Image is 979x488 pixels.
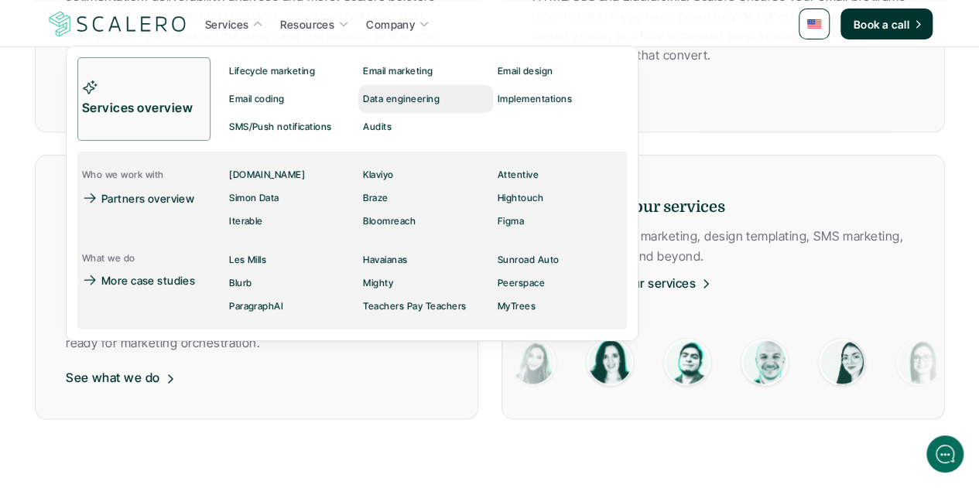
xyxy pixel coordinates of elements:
[229,66,315,77] p: Lifecycle marketing
[363,94,440,104] p: Data engineering
[82,98,197,118] p: Services overview
[363,301,466,312] p: Teachers Pay Teachers
[926,435,964,473] iframe: gist-messenger-bubble-iframe
[498,94,572,104] p: Implementations
[77,186,205,210] a: Partners overview
[229,121,332,132] p: SMS/Push notifications
[358,163,492,186] a: Klaviyo
[493,271,627,295] a: Peerspace
[493,248,627,271] a: Sunroad Auto
[101,190,194,206] p: Partners overview
[366,16,415,32] p: Company
[24,205,286,236] button: New conversation
[229,301,283,312] p: ParagraphAI
[532,227,914,266] p: Email and lifecycle marketing, design templating, SMS marketing, data engineering and beyond.
[498,216,524,227] p: Figma
[358,210,492,233] a: Bloomreach
[358,113,484,141] a: Audits
[493,163,627,186] a: Attentive
[129,388,196,398] span: We run on Gist
[224,186,358,210] a: Simon Data
[229,94,285,104] p: Email coding
[280,16,334,32] p: Resources
[229,278,252,288] p: Blurb
[532,196,914,219] h6: Explore all of our services
[229,193,279,203] p: Simon Data
[493,57,627,85] a: Email design
[224,113,358,141] a: SMS/Push notifications
[205,16,248,32] p: Services
[493,295,627,318] a: MyTrees
[77,57,211,141] a: Services overview
[498,66,553,77] p: Email design
[498,278,545,288] p: Peerspace
[363,66,433,77] p: Email marketing
[23,103,286,177] h2: Let us know if we can help with lifecycle marketing.
[363,216,416,227] p: Bloomreach
[498,169,539,180] p: Attentive
[224,295,358,318] a: ParagraphAI
[363,121,392,132] p: Audits
[100,214,186,227] span: New conversation
[229,169,305,180] p: [DOMAIN_NAME]
[501,155,945,419] a: Explore all of our servicesEmail and lifecycle marketing, design templating, SMS marketing, data ...
[363,254,407,265] p: Havaianas
[101,272,195,288] p: More case studies
[498,301,536,312] p: MyTrees
[35,155,478,419] a: ConnectorsImplementationsData engineeringGood lifecycle marketing starts with good data. Scalero ...
[46,10,189,38] a: Scalero company logotype
[358,186,492,210] a: Braze
[229,254,266,265] p: Les Mills
[224,85,358,113] a: Email coding
[23,75,286,100] h1: Hi! Welcome to [GEOGRAPHIC_DATA].
[77,268,211,292] a: More case studies
[363,278,393,288] p: Mighty
[82,169,164,180] p: Who we work with
[358,271,492,295] a: Mighty
[493,210,627,233] a: Figma
[224,271,358,295] a: Blurb
[82,253,135,264] p: What we do
[363,193,388,203] p: Braze
[532,274,696,294] p: Check out all of our services
[46,9,189,39] img: Scalero company logotype
[358,295,492,318] a: Teachers Pay Teachers
[498,193,543,203] p: Hightouch
[358,57,492,85] a: Email marketing
[66,369,160,389] p: See what we do
[224,163,358,186] a: [DOMAIN_NAME]
[224,57,358,85] a: Lifecycle marketing
[498,254,560,265] p: Sunroad Auto
[853,16,909,32] p: Book a call
[224,248,358,271] a: Les Mills
[358,248,492,271] a: Havaianas
[229,216,263,227] p: Iterable
[224,210,358,233] a: Iterable
[493,85,627,113] a: Implementations
[363,169,393,180] p: Klaviyo
[840,9,933,39] a: Book a call
[358,85,492,113] a: Data engineering
[493,186,627,210] a: Hightouch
